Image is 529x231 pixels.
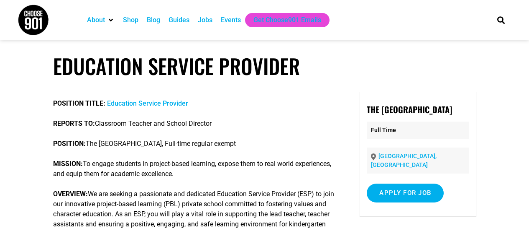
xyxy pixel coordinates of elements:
[123,15,138,25] a: Shop
[53,119,339,129] p: Classroom Teacher and School Director
[53,119,95,127] strong: REPORTS TO:
[53,140,86,148] strong: POSITION:
[367,122,469,139] p: Full Time
[253,15,321,25] a: Get Choose901 Emails
[53,160,83,168] strong: MISSION:
[221,15,241,25] a: Events
[53,99,105,107] strong: POSITION TITLE:
[367,184,444,202] input: Apply for job
[169,15,189,25] a: Guides
[198,15,212,25] a: Jobs
[53,54,476,78] h1: Education Service Provider
[53,139,339,149] p: The [GEOGRAPHIC_DATA], Full-time regular exempt
[107,99,188,107] a: Education Service Provider
[367,103,452,116] strong: The [GEOGRAPHIC_DATA]
[83,13,119,27] div: About
[53,190,88,198] strong: OVERVIEW:
[83,13,483,27] nav: Main nav
[371,153,437,168] a: [GEOGRAPHIC_DATA], [GEOGRAPHIC_DATA]
[87,15,105,25] a: About
[53,159,339,179] p: To engage students in project-based learning, expose them to real world experiences, and equip th...
[494,13,508,27] div: Search
[147,15,160,25] a: Blog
